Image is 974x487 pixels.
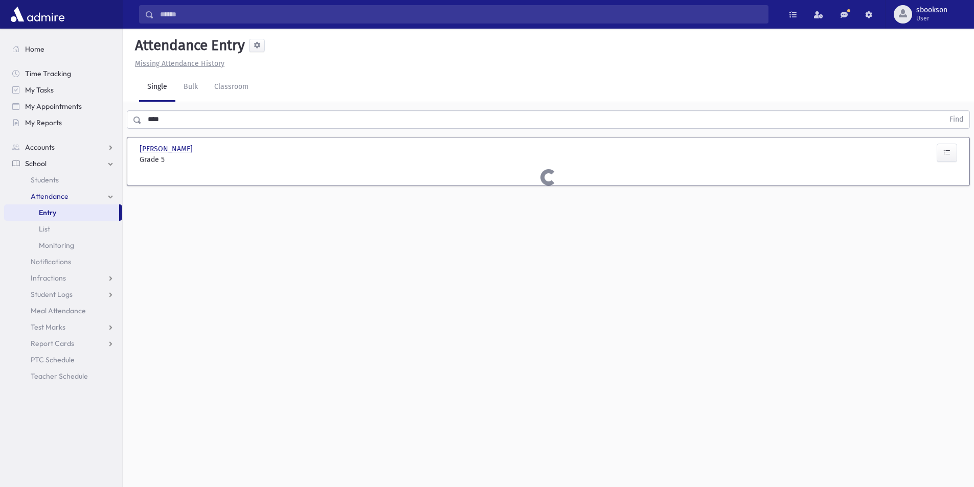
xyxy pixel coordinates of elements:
input: Search [154,5,768,24]
a: Test Marks [4,319,122,335]
span: Attendance [31,192,69,201]
span: User [916,14,947,22]
span: My Appointments [25,102,82,111]
span: sbookson [916,6,947,14]
span: Home [25,44,44,54]
a: Missing Attendance History [131,59,224,68]
h5: Attendance Entry [131,37,245,54]
span: List [39,224,50,234]
span: PTC Schedule [31,355,75,364]
span: School [25,159,47,168]
span: My Tasks [25,85,54,95]
a: Entry [4,204,119,221]
span: Test Marks [31,322,65,332]
u: Missing Attendance History [135,59,224,68]
span: Infractions [31,273,66,283]
a: My Tasks [4,82,122,98]
a: Accounts [4,139,122,155]
a: Attendance [4,188,122,204]
span: Report Cards [31,339,74,348]
span: Students [31,175,59,184]
a: Classroom [206,73,257,102]
span: Notifications [31,257,71,266]
span: Entry [39,208,56,217]
a: Single [139,73,175,102]
button: Find [943,111,969,128]
a: Time Tracking [4,65,122,82]
a: Infractions [4,270,122,286]
span: [PERSON_NAME] [140,144,195,154]
span: Teacher Schedule [31,372,88,381]
a: My Appointments [4,98,122,114]
a: Teacher Schedule [4,368,122,384]
span: Grade 5 [140,154,267,165]
a: Meal Attendance [4,303,122,319]
span: My Reports [25,118,62,127]
a: List [4,221,122,237]
span: Accounts [25,143,55,152]
a: My Reports [4,114,122,131]
span: Time Tracking [25,69,71,78]
span: Meal Attendance [31,306,86,315]
a: Bulk [175,73,206,102]
span: Monitoring [39,241,74,250]
img: AdmirePro [8,4,67,25]
a: PTC Schedule [4,352,122,368]
a: Home [4,41,122,57]
a: Notifications [4,253,122,270]
a: School [4,155,122,172]
span: Student Logs [31,290,73,299]
a: Students [4,172,122,188]
a: Monitoring [4,237,122,253]
a: Report Cards [4,335,122,352]
a: Student Logs [4,286,122,303]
